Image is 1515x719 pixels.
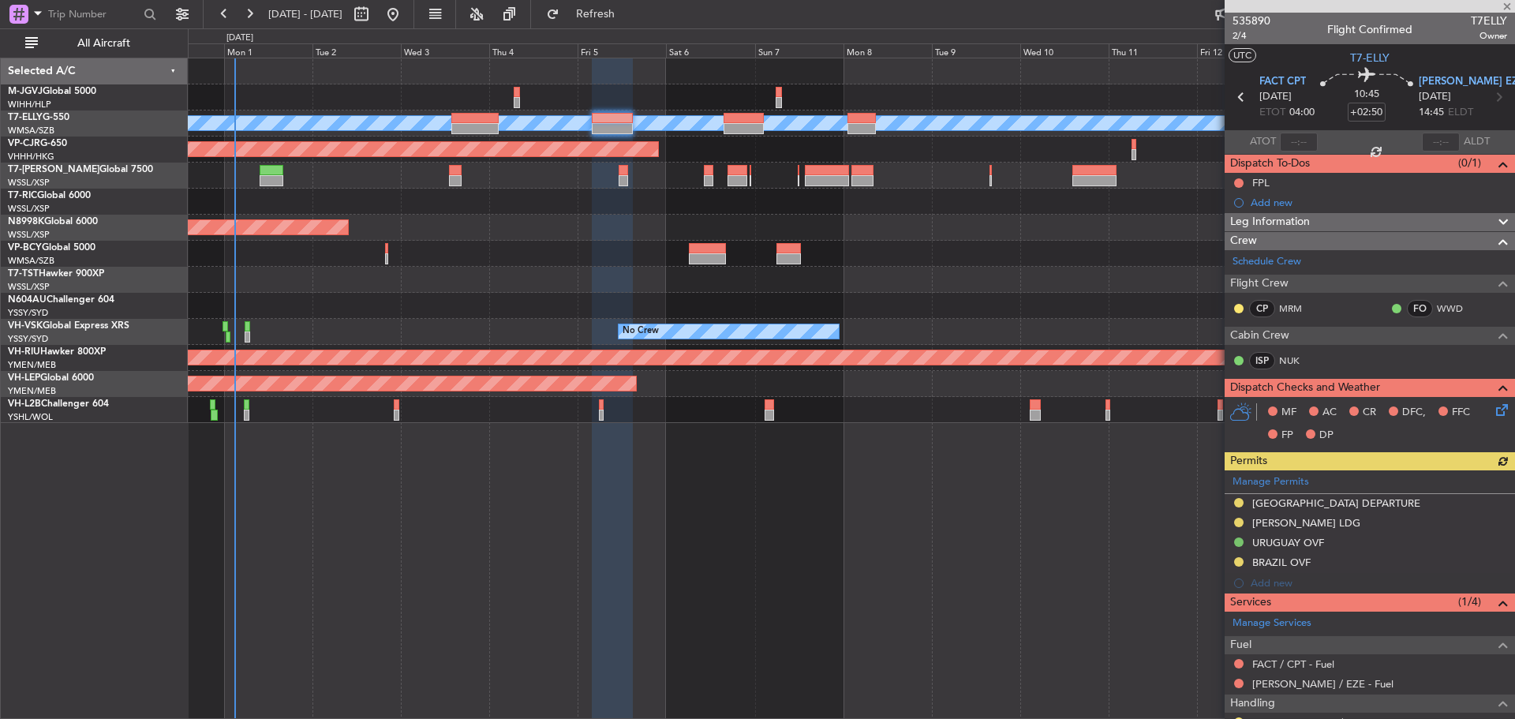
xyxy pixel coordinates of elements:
a: WMSA/SZB [8,255,54,267]
a: WSSL/XSP [8,203,50,215]
a: VHHH/HKG [8,151,54,163]
div: [DATE] [226,32,253,45]
div: Fri 5 [578,43,666,58]
span: Services [1230,594,1271,612]
a: VH-LEPGlobal 6000 [8,373,94,383]
span: 535890 [1233,13,1270,29]
div: CP [1249,300,1275,317]
span: [DATE] - [DATE] [268,7,342,21]
a: YMEN/MEB [8,359,56,371]
span: [DATE] [1419,89,1451,105]
a: YSSY/SYD [8,307,48,319]
div: Wed 3 [401,43,489,58]
span: CR [1363,405,1376,421]
div: FPL [1252,176,1270,189]
span: [DATE] [1259,89,1292,105]
a: T7-RICGlobal 6000 [8,191,91,200]
span: T7ELLY [1471,13,1507,29]
span: 14:45 [1419,105,1444,121]
span: VP-BCY [8,243,42,253]
span: Fuel [1230,636,1251,654]
a: VP-BCYGlobal 5000 [8,243,95,253]
a: Manage Services [1233,616,1311,631]
a: YSSY/SYD [8,333,48,345]
a: VH-L2BChallenger 604 [8,399,109,409]
span: Leg Information [1230,213,1310,231]
a: WIHH/HLP [8,99,51,110]
div: Mon 8 [844,43,932,58]
span: Cabin Crew [1230,327,1289,345]
span: FFC [1452,405,1470,421]
span: ELDT [1448,105,1473,121]
span: VH-VSK [8,321,43,331]
span: Refresh [563,9,629,20]
span: 04:00 [1289,105,1315,121]
span: DFC, [1402,405,1426,421]
span: N604AU [8,295,47,305]
div: Add new [1251,196,1507,209]
span: M-JGVJ [8,87,43,96]
div: Tue 2 [312,43,401,58]
span: DP [1319,428,1334,444]
a: NUK [1279,354,1315,368]
div: Thu 4 [489,43,578,58]
div: Thu 11 [1109,43,1197,58]
div: Wed 10 [1020,43,1109,58]
div: Tue 9 [932,43,1020,58]
a: [PERSON_NAME] / EZE - Fuel [1252,677,1393,691]
span: T7-ELLY [8,113,43,122]
span: 2/4 [1233,29,1270,43]
span: N8998K [8,217,44,227]
span: MF [1281,405,1296,421]
span: (1/4) [1458,594,1481,610]
a: Schedule Crew [1233,254,1301,270]
span: VP-CJR [8,139,40,148]
div: ISP [1249,352,1275,369]
div: FO [1407,300,1433,317]
span: ALDT [1464,134,1490,150]
span: T7-RIC [8,191,37,200]
a: WSSL/XSP [8,229,50,241]
a: WSSL/XSP [8,177,50,189]
span: VH-RIU [8,347,40,357]
a: VH-VSKGlobal Express XRS [8,321,129,331]
span: T7-ELLY [1350,50,1390,66]
span: 10:45 [1354,87,1379,103]
a: FACT / CPT - Fuel [1252,657,1334,671]
span: ETOT [1259,105,1285,121]
button: All Aircraft [17,31,171,56]
a: N8998KGlobal 6000 [8,217,98,227]
span: Handling [1230,695,1275,713]
span: VH-L2B [8,399,41,409]
input: Trip Number [48,2,139,26]
span: All Aircraft [41,38,166,49]
a: M-JGVJGlobal 5000 [8,87,96,96]
span: FACT CPT [1259,74,1306,90]
a: VP-CJRG-650 [8,139,67,148]
div: No Crew [623,320,659,343]
div: Mon 1 [224,43,312,58]
span: Crew [1230,232,1257,250]
a: YSHL/WOL [8,411,53,423]
span: ATOT [1250,134,1276,150]
div: Flight Confirmed [1327,21,1412,38]
a: N604AUChallenger 604 [8,295,114,305]
span: Dispatch To-Dos [1230,155,1310,173]
span: (0/1) [1458,155,1481,171]
span: AC [1322,405,1337,421]
span: FP [1281,428,1293,444]
button: UTC [1229,48,1256,62]
div: Fri 12 [1197,43,1285,58]
a: WSSL/XSP [8,281,50,293]
span: Dispatch Checks and Weather [1230,379,1380,397]
a: MRM [1279,301,1315,316]
div: Sat 6 [666,43,754,58]
a: WMSA/SZB [8,125,54,137]
a: VH-RIUHawker 800XP [8,347,106,357]
div: Sun 7 [755,43,844,58]
a: YMEN/MEB [8,385,56,397]
span: VH-LEP [8,373,40,383]
span: Owner [1471,29,1507,43]
span: T7-TST [8,269,39,279]
button: Refresh [539,2,634,27]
